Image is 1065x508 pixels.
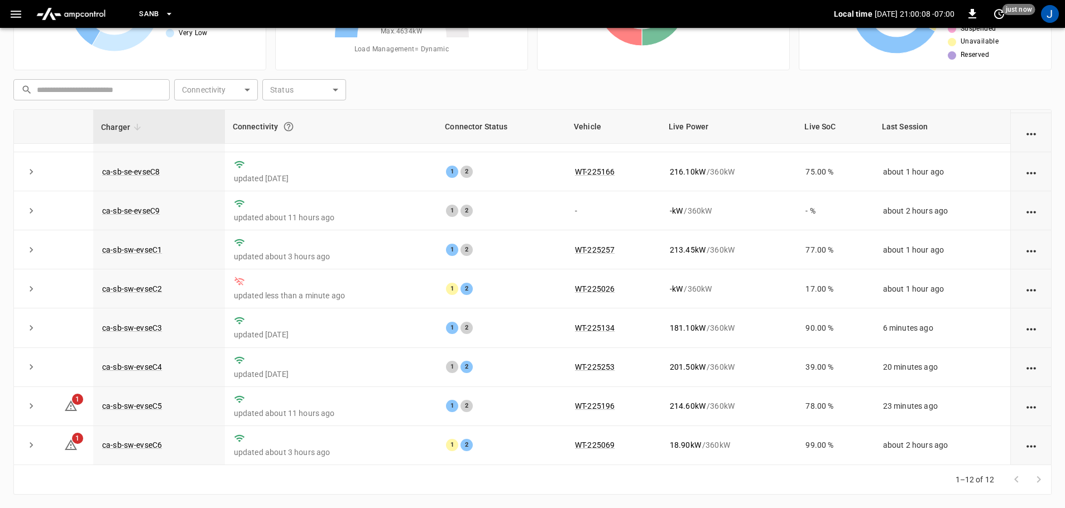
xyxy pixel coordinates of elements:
[797,348,874,387] td: 39.00 %
[670,166,788,177] div: / 360 kW
[670,244,788,255] div: / 360 kW
[460,361,473,373] div: 2
[446,166,458,178] div: 1
[460,322,473,334] div: 2
[233,117,430,137] div: Connectivity
[575,441,615,449] a: WT-225069
[446,283,458,295] div: 1
[1024,361,1038,372] div: action cell options
[437,110,566,144] th: Connector Status
[670,400,706,412] p: 214.60 kW
[566,110,661,144] th: Vehicle
[670,283,683,294] p: - kW
[23,320,40,336] button: expand row
[834,8,872,20] p: Local time
[661,110,797,144] th: Live Power
[575,284,615,293] a: WT-225026
[279,117,299,137] button: Connection between the charger and our software.
[956,474,995,485] p: 1–12 of 12
[102,323,162,332] a: ca-sb-sw-evseC3
[446,322,458,334] div: 1
[874,191,1010,230] td: about 2 hours ago
[575,245,615,254] a: WT-225257
[234,408,429,419] p: updated about 11 hours ago
[1024,205,1038,216] div: action cell options
[460,205,473,217] div: 2
[102,167,160,176] a: ca-sb-se-evseC8
[381,26,423,37] span: Max. 4634 kW
[234,369,429,380] p: updated [DATE]
[446,244,458,256] div: 1
[575,167,615,176] a: WT-225166
[670,166,706,177] p: 216.10 kW
[64,401,78,410] a: 1
[797,426,874,465] td: 99.00 %
[670,439,701,451] p: 18.90 kW
[460,283,473,295] div: 2
[874,308,1010,347] td: 6 minutes ago
[797,387,874,426] td: 78.00 %
[102,206,160,215] a: ca-sb-se-evseC9
[234,290,429,301] p: updated less than a minute ago
[961,23,996,35] span: Suspended
[875,8,954,20] p: [DATE] 21:00:08 -07:00
[797,308,874,347] td: 90.00 %
[460,244,473,256] div: 2
[23,437,40,453] button: expand row
[670,205,683,216] p: - kW
[874,230,1010,269] td: about 1 hour ago
[234,251,429,262] p: updated about 3 hours ago
[990,5,1008,23] button: set refresh interval
[670,283,788,294] div: / 360 kW
[575,401,615,410] a: WT-225196
[234,212,429,223] p: updated about 11 hours ago
[566,191,661,230] td: -
[460,166,473,178] div: 2
[1024,439,1038,451] div: action cell options
[1024,166,1038,177] div: action cell options
[234,329,429,340] p: updated [DATE]
[446,361,458,373] div: 1
[446,205,458,217] div: 1
[102,284,162,293] a: ca-sb-sw-evseC2
[1024,322,1038,333] div: action cell options
[961,36,999,47] span: Unavailable
[135,3,178,25] button: SanB
[23,163,40,180] button: expand row
[670,244,706,255] p: 213.45 kW
[670,322,706,333] p: 181.10 kW
[670,205,788,216] div: / 360 kW
[354,44,449,55] span: Load Management = Dynamic
[670,361,788,372] div: / 360 kW
[670,400,788,412] div: / 360 kW
[72,433,83,444] span: 1
[1024,400,1038,412] div: action cell options
[23,359,40,375] button: expand row
[102,441,162,449] a: ca-sb-sw-evseC6
[102,245,162,254] a: ca-sb-sw-evseC1
[234,173,429,184] p: updated [DATE]
[179,28,208,39] span: Very Low
[874,152,1010,191] td: about 1 hour ago
[1024,283,1038,294] div: action cell options
[961,50,989,61] span: Reserved
[874,110,1010,144] th: Last Session
[23,202,40,219] button: expand row
[102,401,162,410] a: ca-sb-sw-evseC5
[1024,127,1038,138] div: action cell options
[32,3,110,25] img: ampcontrol.io logo
[797,230,874,269] td: 77.00 %
[797,269,874,308] td: 17.00 %
[64,440,78,449] a: 1
[72,394,83,405] span: 1
[101,120,145,134] span: Charger
[23,398,40,414] button: expand row
[670,439,788,451] div: / 360 kW
[234,447,429,458] p: updated about 3 hours ago
[102,362,162,371] a: ca-sb-sw-evseC4
[460,439,473,451] div: 2
[575,362,615,371] a: WT-225253
[23,280,40,297] button: expand row
[1041,5,1059,23] div: profile-icon
[139,8,159,21] span: SanB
